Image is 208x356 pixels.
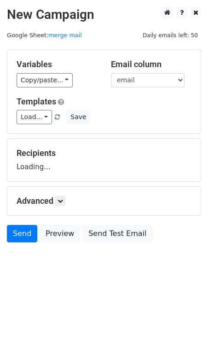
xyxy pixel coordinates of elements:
h5: Variables [17,59,97,69]
a: Send Test Email [82,225,152,242]
a: Daily emails left: 50 [139,32,201,39]
a: Load... [17,110,52,124]
span: Daily emails left: 50 [139,30,201,40]
h5: Recipients [17,148,191,158]
a: Copy/paste... [17,73,73,87]
div: Loading... [17,148,191,172]
h5: Email column [111,59,191,69]
h5: Advanced [17,196,191,206]
h2: New Campaign [7,7,201,23]
a: Templates [17,97,56,106]
a: Preview [40,225,80,242]
a: Send [7,225,37,242]
button: Save [66,110,90,124]
a: merge mail [48,32,82,39]
small: Google Sheet: [7,32,82,39]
